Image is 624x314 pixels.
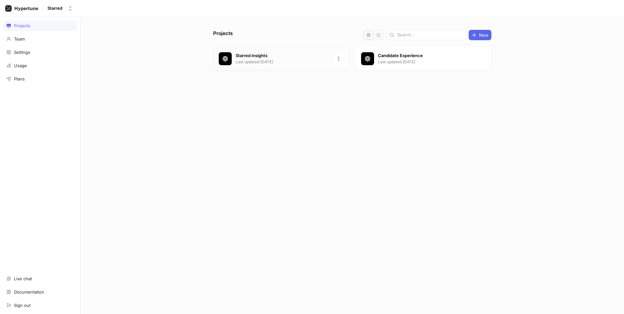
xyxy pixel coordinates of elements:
button: Starred [45,3,75,14]
span: New [479,33,488,37]
a: Settings [3,47,77,58]
a: Usage [3,60,77,71]
a: Plans [3,73,77,84]
a: Team [3,33,77,44]
p: Last updated [DATE] [378,59,472,65]
input: Search... [397,32,463,38]
p: Candidate Experience [378,53,472,59]
div: Team [14,36,25,42]
div: Plans [14,76,25,81]
div: Starred [47,6,62,11]
p: Projects [213,30,233,40]
div: Documentation [14,289,44,295]
a: Documentation [3,286,77,297]
p: Starred insights [236,53,330,59]
div: Projects [14,23,30,28]
a: Projects [3,20,77,31]
button: New [469,30,491,40]
div: Usage [14,63,27,68]
div: Live chat [14,276,32,281]
div: Settings [14,50,30,55]
p: Last updated [DATE] [236,59,330,65]
div: Sign out [14,303,31,308]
